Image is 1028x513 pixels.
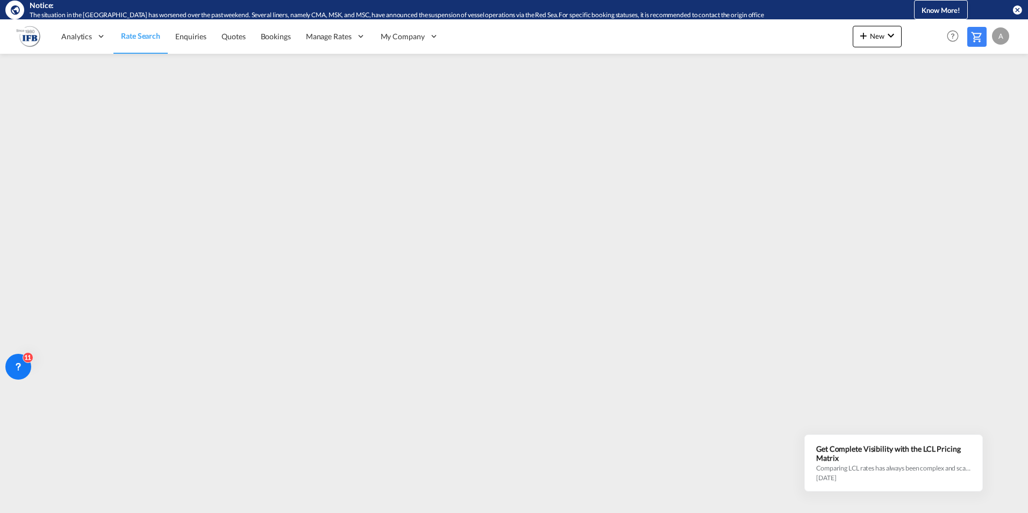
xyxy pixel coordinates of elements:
a: Rate Search [113,19,168,54]
md-icon: icon-plus 400-fg [857,29,870,42]
a: Enquiries [168,19,214,54]
md-icon: icon-earth [10,4,20,15]
a: Quotes [214,19,253,54]
button: icon-close-circle [1012,4,1023,15]
div: My Company [373,19,446,54]
img: b628ab10256c11eeb52753acbc15d091.png [16,24,40,48]
span: Analytics [61,31,92,42]
span: Know More! [922,6,960,15]
md-icon: icon-chevron-down [884,29,897,42]
div: Analytics [54,19,113,54]
div: Manage Rates [298,19,373,54]
span: Rate Search [121,31,160,40]
div: The situation in the Red Sea has worsened over the past weekend. Several liners, namely CMA, MSK,... [30,11,870,20]
span: Help [944,27,962,45]
span: Bookings [261,32,291,41]
span: New [857,32,897,40]
span: Manage Rates [306,31,352,42]
span: Quotes [222,32,245,41]
div: A [992,27,1009,45]
span: My Company [381,31,425,42]
button: icon-plus 400-fgNewicon-chevron-down [853,26,902,47]
span: Enquiries [175,32,206,41]
div: Help [944,27,967,46]
a: Bookings [253,19,298,54]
